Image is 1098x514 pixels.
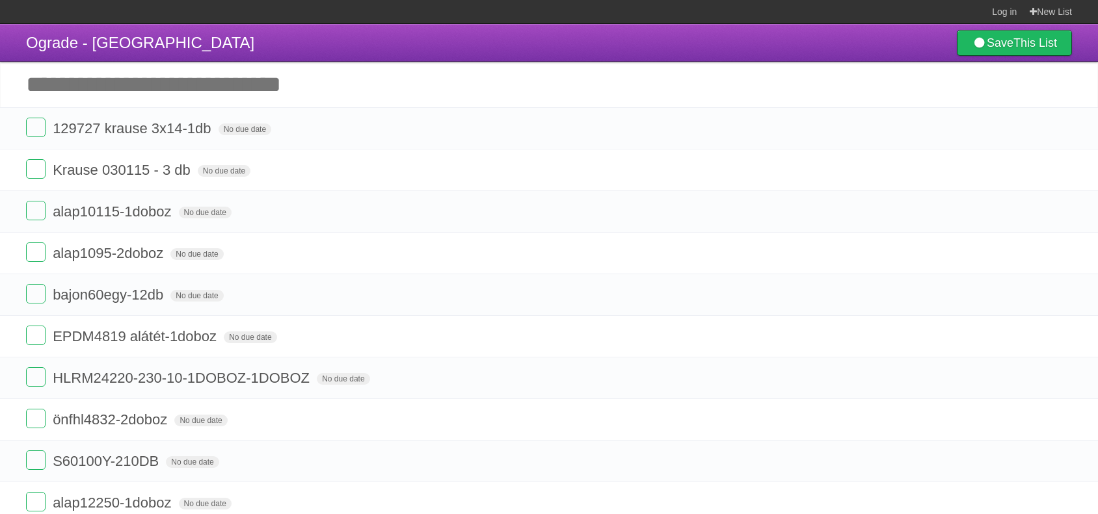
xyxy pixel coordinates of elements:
[53,245,167,261] span: alap1095-2doboz
[26,118,46,137] label: Done
[53,453,162,469] span: S60100Y-210DB
[26,367,46,387] label: Done
[53,370,313,386] span: HLRM24220-230-10-1DOBOZ-1DOBOZ
[53,120,214,136] span: 129727 krause 3x14-1db
[26,284,46,303] label: Done
[26,450,46,470] label: Done
[317,373,369,385] span: No due date
[26,492,46,511] label: Done
[53,162,194,178] span: Krause 030115 - 3 db
[170,248,223,260] span: No due date
[53,203,174,220] span: alap10115-1doboz
[53,287,167,303] span: bajon60egy-12db
[224,331,276,343] span: No due date
[174,415,227,426] span: No due date
[1013,36,1057,49] b: This List
[26,159,46,179] label: Done
[957,30,1072,56] a: SaveThis List
[170,290,223,302] span: No due date
[219,123,271,135] span: No due date
[179,207,232,218] span: No due date
[179,498,232,509] span: No due date
[26,201,46,220] label: Done
[26,34,254,51] span: Ograde - [GEOGRAPHIC_DATA]
[26,409,46,428] label: Done
[26,326,46,345] label: Done
[53,328,220,344] span: EPDM4819 alátét-1doboz
[198,165,250,177] span: No due date
[166,456,219,468] span: No due date
[53,411,170,428] span: önfhl4832-2doboz
[53,495,174,511] span: alap12250-1doboz
[26,242,46,262] label: Done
